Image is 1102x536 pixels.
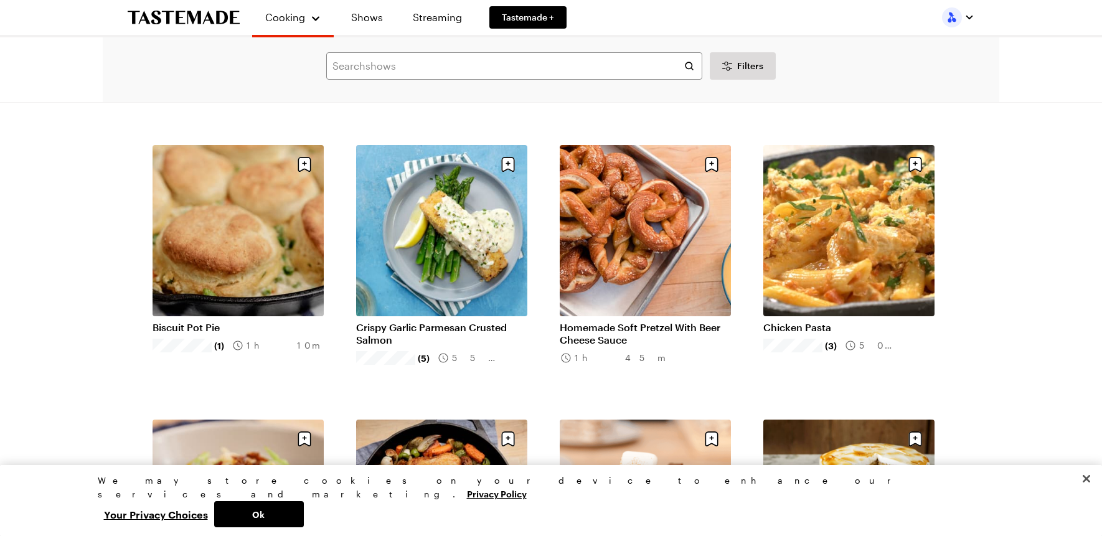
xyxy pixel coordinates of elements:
span: Cooking [265,11,305,23]
button: Save recipe [903,427,927,451]
button: Close [1073,465,1100,492]
button: Desktop filters [710,52,776,80]
div: Privacy [98,474,994,527]
button: Ok [214,501,304,527]
a: Homemade Soft Pretzel With Beer Cheese Sauce [560,321,731,346]
a: To Tastemade Home Page [128,11,240,25]
a: Biscuit Pot Pie [153,321,324,334]
img: Profile picture [942,7,962,27]
a: Crispy Garlic Parmesan Crusted Salmon [356,321,527,346]
button: Save recipe [293,153,316,176]
a: More information about your privacy, opens in a new tab [467,487,527,499]
a: Tastemade + [489,6,567,29]
a: Chicken Pasta [763,321,935,334]
button: Save recipe [496,153,520,176]
button: Your Privacy Choices [98,501,214,527]
button: Save recipe [700,427,723,451]
button: Profile picture [942,7,974,27]
div: We may store cookies on your device to enhance our services and marketing. [98,474,994,501]
button: Save recipe [496,427,520,451]
span: Filters [737,60,763,72]
button: Save recipe [293,427,316,451]
button: Save recipe [700,153,723,176]
span: Tastemade + [502,11,554,24]
button: Save recipe [903,153,927,176]
button: Cooking [265,5,321,30]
